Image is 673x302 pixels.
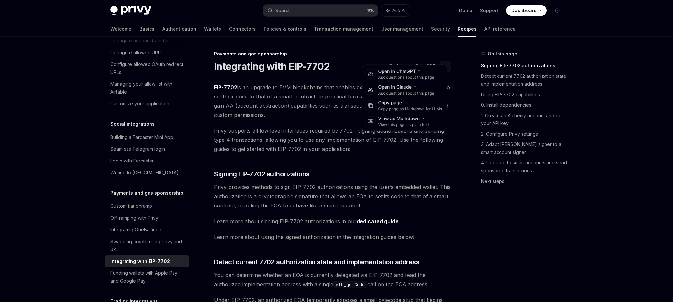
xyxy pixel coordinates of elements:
div: Configure allowed OAuth redirect URLs [110,60,185,76]
div: Building a Farcaster Mini App [110,133,173,141]
div: View this page as plain text [378,122,429,127]
a: Swapping crypto using Privy and 0x [105,236,189,255]
a: Wallets [204,21,221,37]
div: Writing to [GEOGRAPHIC_DATA] [110,169,179,177]
a: Policies & controls [264,21,306,37]
button: Toggle dark mode [552,5,563,16]
div: Payments and gas sponsorship [214,51,451,57]
a: EIP-7702 [214,84,237,91]
a: 0. Install dependencies [481,100,568,110]
div: Ask questions about this page [378,91,434,96]
a: Login with Farcaster [105,155,189,167]
button: Search...⌘K [263,5,378,16]
a: Configure allowed OAuth redirect URLs [105,58,189,78]
a: 2. Configure Privy settings [481,129,568,139]
span: You can determine whether an EOA is currently delegated via EIP-7702 and read the authorized impl... [214,270,451,289]
a: Support [480,7,498,14]
div: Integrating OneBalance [110,226,161,234]
a: Managing your allow list with Airtable [105,78,189,98]
a: Building a Farcaster Mini App [105,131,189,143]
a: Integrating with EIP-7702 [105,255,189,267]
span: Dashboard [511,7,537,14]
a: 3. Adapt [PERSON_NAME] signer to a smart account signer [481,139,568,158]
span: Signing EIP-7702 authorizations [214,169,310,179]
div: Configure allowed URLs [110,49,163,56]
div: Open in Claude [378,84,434,91]
a: Security [431,21,450,37]
span: Detect current 7702 authorization state and implementation address [214,257,419,267]
code: eth_getCode [333,281,367,288]
button: Open in ChatGPT [383,61,440,72]
span: Ask AI [392,7,406,14]
a: dedicated guide [357,218,399,225]
a: User management [381,21,423,37]
a: Customize your application [105,98,189,110]
span: Privy provides methods to sign EIP-7702 authorizations using the user’s embedded wallet. This aut... [214,183,451,210]
a: Transaction management [314,21,373,37]
a: 4. Upgrade to smart accounts and send sponsored transactions [481,158,568,176]
a: Signing EIP-7702 authorizations [481,60,568,71]
a: Integrating OneBalance [105,224,189,236]
a: Detect current 7702 authorization state and implementation address [481,71,568,89]
div: Managing your allow list with Airtable [110,80,185,96]
a: Demo [459,7,472,14]
div: Ask questions about this page [378,75,434,80]
span: Learn more about signing EIP-7702 authorizations in our . [214,217,451,226]
img: dark logo [110,6,151,15]
span: On this page [488,50,517,58]
a: Writing to [GEOGRAPHIC_DATA] [105,167,189,179]
a: Basics [139,21,154,37]
span: Privy supports all low level interfaces required by 7702 - signing authorizations and sending typ... [214,126,451,154]
a: Next steps [481,176,568,186]
a: Off-ramping with Privy [105,212,189,224]
div: Integrating with EIP-7702 [110,257,170,265]
a: Recipes [458,21,476,37]
div: Login with Farcaster [110,157,154,165]
div: Customize your application [110,100,169,108]
div: View as Markdown [378,116,429,122]
div: Open in ChatGPT [378,68,434,75]
div: Search... [275,7,294,14]
a: Connectors [229,21,256,37]
a: API reference [484,21,516,37]
span: is an upgrade to EVM blockchains that enables externally owned accounts (EOAs) to set their code ... [214,83,451,119]
div: Swapping crypto using Privy and 0x [110,238,185,253]
div: Funding wallets with Apple Pay and Google Pay [110,269,185,285]
div: Copy page [378,100,442,106]
h1: Integrating with EIP-7702 [214,60,330,72]
h5: Payments and gas sponsorship [110,189,183,197]
div: Copy page as Markdown for LLMs [378,106,442,112]
div: Seamless Telegram login [110,145,165,153]
a: Funding wallets with Apple Pay and Google Pay [105,267,189,287]
div: Custom fiat onramp [110,202,152,210]
a: Seamless Telegram login [105,143,189,155]
span: Learn more about using the signed authorization in the integration guides below! [214,232,451,242]
h5: Social integrations [110,120,155,128]
span: Open in ChatGPT [396,63,436,70]
a: Welcome [110,21,131,37]
a: Dashboard [506,5,547,16]
button: Ask AI [381,5,410,16]
span: ⌘ K [367,8,374,13]
div: Off-ramping with Privy [110,214,158,222]
a: Configure allowed URLs [105,47,189,58]
a: Using EIP-7702 capabilities [481,89,568,100]
a: 1. Create an Alchemy account and get your API key [481,110,568,129]
a: Custom fiat onramp [105,200,189,212]
a: Authentication [162,21,196,37]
